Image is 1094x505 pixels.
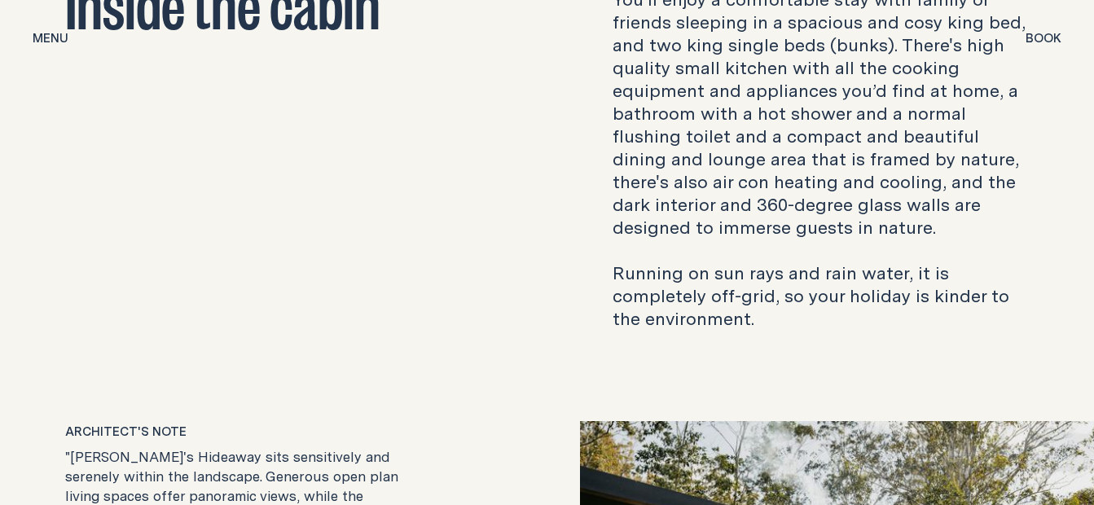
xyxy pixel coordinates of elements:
span: Book [1026,32,1061,44]
button: show menu [33,29,68,49]
span: Menu [33,32,68,44]
button: show booking tray [1026,29,1061,49]
h3: Architect's Note [65,421,482,441]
